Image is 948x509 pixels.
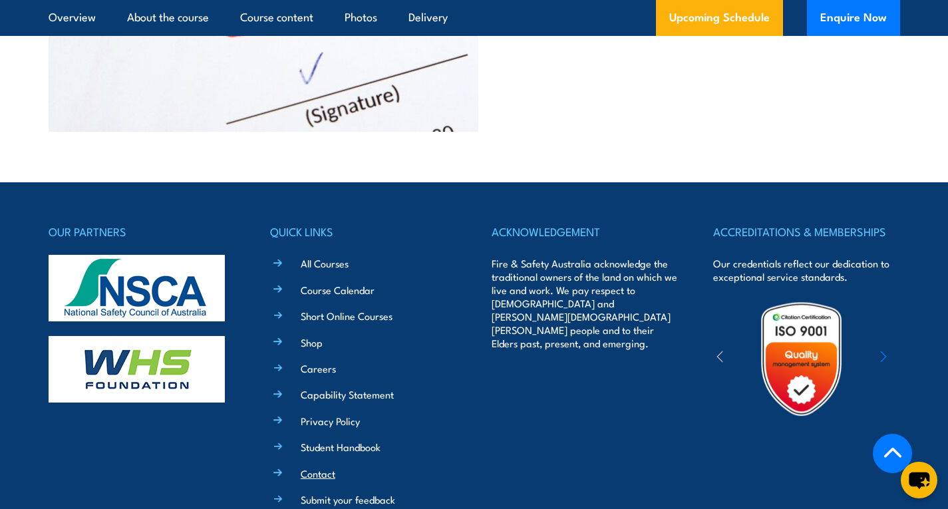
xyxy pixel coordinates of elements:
h4: ACCREDITATIONS & MEMBERSHIPS [713,222,899,241]
a: Submit your feedback [301,492,395,506]
img: Untitled design (19) [743,301,860,417]
a: Capability Statement [301,387,394,401]
img: whs-logo-footer [49,336,225,403]
a: Course Calendar [301,283,375,297]
p: Fire & Safety Australia acknowledge the traditional owners of the land on which we live and work.... [492,257,678,350]
h4: QUICK LINKS [270,222,456,241]
a: Contact [301,466,335,480]
a: Privacy Policy [301,414,360,428]
img: nsca-logo-footer [49,255,225,321]
a: Shop [301,335,323,349]
p: Our credentials reflect our dedication to exceptional service standards. [713,257,899,283]
a: Careers [301,361,336,375]
h4: ACKNOWLEDGEMENT [492,222,678,241]
a: Student Handbook [301,440,381,454]
a: All Courses [301,256,349,270]
a: Short Online Courses [301,309,393,323]
button: chat-button [901,462,937,498]
h4: OUR PARTNERS [49,222,235,241]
